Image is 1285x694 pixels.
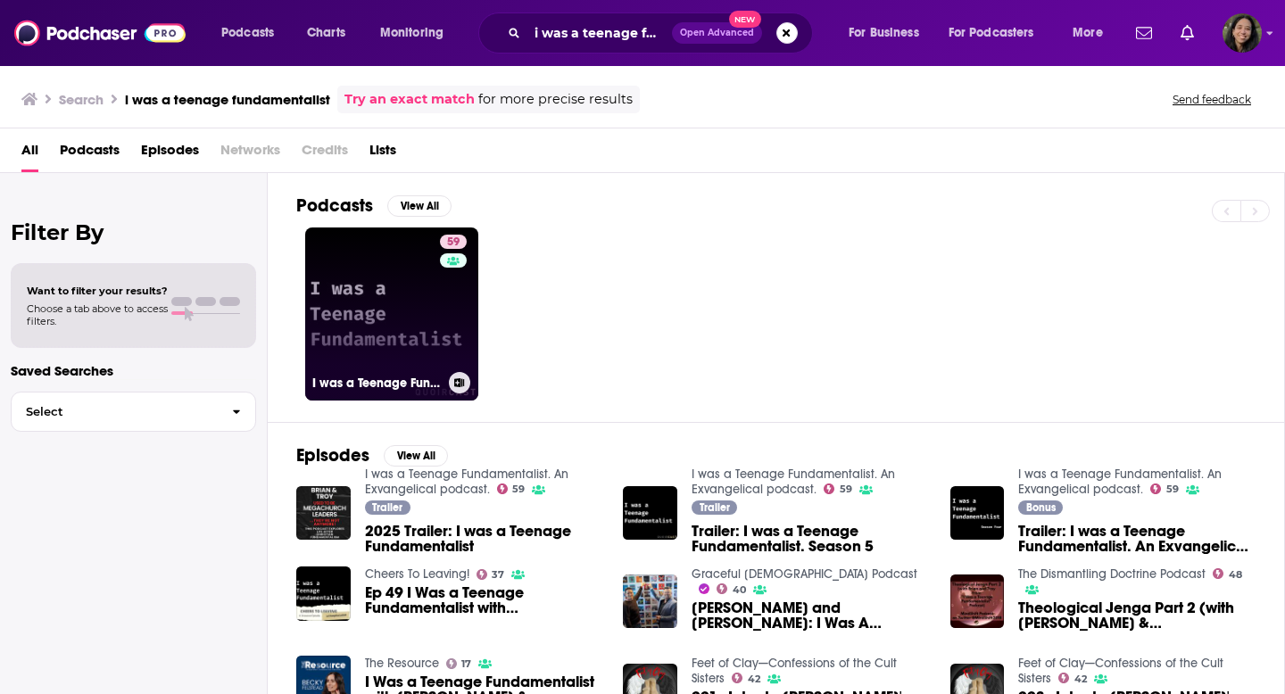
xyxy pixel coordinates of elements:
span: 42 [748,675,760,683]
span: Episodes [141,136,199,172]
a: 2025 Trailer: I was a Teenage Fundamentalist [365,524,602,554]
a: 59 [1150,483,1179,494]
span: For Podcasters [949,21,1034,45]
span: 59 [840,485,852,493]
img: Trailer: I was a Teenage Fundamentalist. Season 5 [623,486,677,541]
img: Trailer: I was a Teenage Fundamentalist. An Exvangelical Podcast. [950,486,1005,541]
a: Try an exact match [344,89,475,110]
a: I was a Teenage Fundamentalist. An Exvangelical podcast. [1018,467,1222,497]
button: open menu [937,19,1060,47]
button: open menu [209,19,297,47]
button: Open AdvancedNew [672,22,762,44]
span: Credits [302,136,348,172]
a: Podcasts [60,136,120,172]
img: 2025 Trailer: I was a Teenage Fundamentalist [296,486,351,541]
span: More [1073,21,1103,45]
span: Networks [220,136,280,172]
span: Want to filter your results? [27,285,168,297]
a: 59 [824,483,852,494]
img: Troy and Brian: I Was A Teenage Fundamentalist [623,574,677,629]
span: 17 [461,660,471,668]
input: Search podcasts, credits, & more... [527,19,672,47]
span: Trailer: I was a Teenage Fundamentalist. Season 5 [692,524,929,554]
span: Ep 49 I Was a Teenage Fundamentalist with [PERSON_NAME] & [PERSON_NAME] [365,585,602,616]
button: View All [387,195,452,217]
a: The Dismantling Doctrine Podcast [1018,566,1206,582]
span: New [729,11,761,28]
button: Send feedback [1167,92,1256,107]
h3: Search [59,91,104,108]
span: Select [12,406,218,417]
a: I was a Teenage Fundamentalist. An Exvangelical podcast. [692,467,895,497]
a: Feet of Clay—Confessions of the Cult Sisters [1018,656,1223,686]
a: 37 [477,569,505,580]
span: For Business [849,21,919,45]
a: Cheers To Leaving! [365,566,469,582]
img: Ep 49 I Was a Teenage Fundamentalist with Brian & Troy [296,566,351,621]
img: User Profile [1223,13,1262,53]
a: Ep 49 I Was a Teenage Fundamentalist with Brian & Troy [365,585,602,616]
span: 48 [1229,571,1242,579]
h2: Episodes [296,444,369,467]
img: Podchaser - Follow, Share and Rate Podcasts [14,16,186,50]
span: Trailer [372,502,402,513]
span: 59 [512,485,525,493]
a: 59I was a Teenage Fundamentalist. An Exvangelical podcast. [305,227,478,401]
span: Monitoring [380,21,444,45]
span: 42 [1074,675,1087,683]
span: 59 [447,234,460,252]
span: Logged in as BroadleafBooks2 [1223,13,1262,53]
a: Show notifications dropdown [1173,18,1201,48]
span: Charts [307,21,345,45]
span: for more precise results [478,89,633,110]
a: Lists [369,136,396,172]
span: 59 [1166,485,1179,493]
a: The Resource [365,656,439,671]
a: PodcastsView All [296,194,452,217]
span: Trailer [700,502,730,513]
a: 40 [717,583,746,594]
img: Theological Jenga Part 2 (with Brian & Troy from ”I Was a Teenage Fundamentalist” Podcast) [950,574,1005,629]
span: Podcasts [221,21,274,45]
button: open menu [1060,19,1125,47]
button: open menu [836,19,941,47]
a: Graceful Atheist Podcast [692,566,917,582]
a: 42 [732,673,760,683]
span: 37 [492,571,504,579]
a: Feet of Clay—Confessions of the Cult Sisters [692,656,897,686]
a: EpisodesView All [296,444,448,467]
h3: i was a teenage fundamentalist [125,91,330,108]
span: Theological Jenga Part 2 (with [PERSON_NAME] & [PERSON_NAME] from ”I Was a Teenage Fundamentalist... [1018,600,1256,631]
a: Trailer: I was a Teenage Fundamentalist. An Exvangelical Podcast. [1018,524,1256,554]
span: Open Advanced [680,29,754,37]
a: Theological Jenga Part 2 (with Brian & Troy from ”I Was a Teenage Fundamentalist” Podcast) [1018,600,1256,631]
button: View All [384,445,448,467]
a: 42 [1058,673,1087,683]
a: Troy and Brian: I Was A Teenage Fundamentalist [692,600,929,631]
a: All [21,136,38,172]
a: I was a Teenage Fundamentalist. An Exvangelical podcast. [365,467,568,497]
h3: I was a Teenage Fundamentalist. An Exvangelical podcast. [312,376,442,391]
a: 17 [446,658,472,669]
span: Bonus [1026,502,1056,513]
span: [PERSON_NAME] and [PERSON_NAME]: I Was A Teenage Fundamentalist [692,600,929,631]
a: 59 [440,235,467,249]
button: open menu [368,19,467,47]
h2: Podcasts [296,194,373,217]
span: 40 [733,586,746,594]
a: 48 [1213,568,1242,579]
button: Show profile menu [1223,13,1262,53]
a: Charts [295,19,356,47]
